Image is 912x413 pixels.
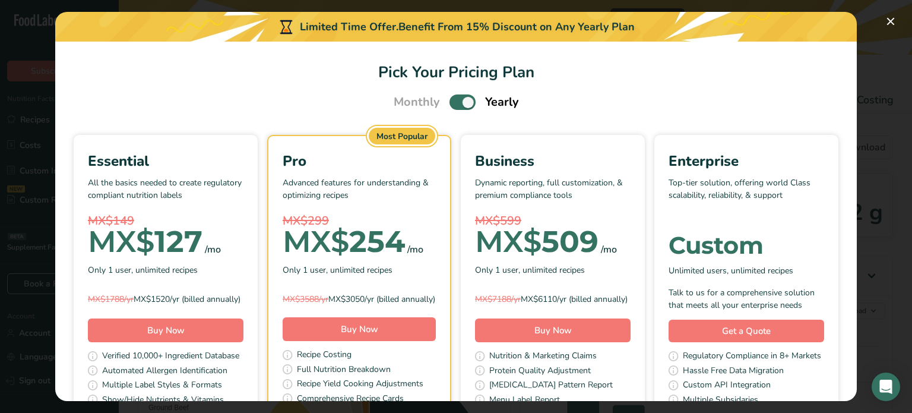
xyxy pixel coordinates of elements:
[88,223,154,260] span: MX$
[475,293,631,305] div: MX$6110/yr (billed annually)
[683,349,821,364] span: Regulatory Compliance in 8+ Markets
[297,392,404,407] span: Comprehensive Recipe Cards
[283,293,436,305] div: MX$3050/yr (billed annually)
[102,393,224,408] span: Show/Hide Nutrients & Vitamins
[88,293,243,305] div: MX$1520/yr (billed annually)
[297,377,423,392] span: Recipe Yield Cooking Adjustments
[88,264,198,276] span: Only 1 user, unlimited recipes
[475,319,631,342] button: Buy Now
[475,230,598,254] div: 509
[283,176,436,212] p: Advanced features for understanding & optimizing recipes
[872,373,900,401] div: Open Intercom Messenger
[722,324,771,338] span: Get a Quote
[283,294,328,305] span: MX$3588/yr
[475,223,541,260] span: MX$
[683,364,784,379] span: Hassle Free Data Migration
[283,230,405,254] div: 254
[205,242,221,257] div: /mo
[55,12,857,42] div: Limited Time Offer.
[475,212,631,230] div: MX$599
[485,93,519,111] span: Yearly
[534,324,572,336] span: Buy Now
[489,393,560,408] span: Menu Label Report
[102,379,222,393] span: Multiple Label Styles & Formats
[147,324,185,336] span: Buy Now
[669,234,824,257] div: Custom
[669,264,793,277] span: Unlimited users, unlimited recipes
[394,93,440,111] span: Monthly
[683,379,771,393] span: Custom API Integration
[475,264,585,276] span: Only 1 user, unlimited recipes
[489,364,591,379] span: Protein Quality Adjustment
[475,176,631,212] p: Dynamic reporting, full customization, & premium compliance tools
[398,19,635,35] div: Benefit From 15% Discount on Any Yearly Plan
[475,150,631,172] div: Business
[489,349,597,364] span: Nutrition & Marketing Claims
[102,364,227,379] span: Automated Allergen Identification
[102,349,239,364] span: Verified 10,000+ Ingredient Database
[669,150,824,172] div: Enterprise
[283,223,349,260] span: MX$
[88,230,202,254] div: 127
[69,61,843,84] h1: Pick Your Pricing Plan
[669,286,824,311] div: Talk to us for a comprehensive solution that meets all your enterprise needs
[283,317,436,341] button: Buy Now
[88,319,243,342] button: Buy Now
[669,320,824,343] a: Get a Quote
[283,212,436,230] div: MX$299
[88,150,243,172] div: Essential
[283,150,436,172] div: Pro
[341,323,378,335] span: Buy Now
[88,176,243,212] p: All the basics needed to create regulatory compliant nutrition labels
[88,294,134,305] span: MX$1788/yr
[601,242,617,257] div: /mo
[407,242,423,257] div: /mo
[369,128,435,144] div: Most Popular
[88,212,243,230] div: MX$149
[283,264,392,276] span: Only 1 user, unlimited recipes
[297,363,391,378] span: Full Nutrition Breakdown
[669,176,824,212] p: Top-tier solution, offering world Class scalability, reliability, & support
[475,294,521,305] span: MX$7188/yr
[683,393,758,408] span: Multiple Subsidaries
[297,348,351,363] span: Recipe Costing
[489,379,613,393] span: [MEDICAL_DATA] Pattern Report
